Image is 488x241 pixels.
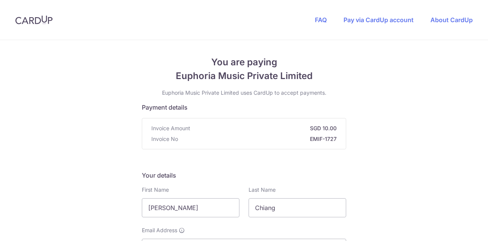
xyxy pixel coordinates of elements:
[15,15,53,24] img: CardUp
[142,89,346,97] p: Euphoria Music Private Limited uses CardUp to accept payments.
[249,198,346,217] input: Last name
[142,69,346,83] span: Euphoria Music Private Limited
[142,55,346,69] span: You are paying
[315,16,327,24] a: FAQ
[142,186,169,194] label: First Name
[193,125,337,132] strong: SGD 10.00
[249,186,276,194] label: Last Name
[142,171,346,180] h5: Your details
[151,135,178,143] span: Invoice No
[430,16,473,24] a: About CardUp
[439,218,480,237] iframe: Opens a widget where you can find more information
[142,198,239,217] input: First name
[142,226,177,234] span: Email Address
[344,16,414,24] a: Pay via CardUp account
[151,125,190,132] span: Invoice Amount
[142,103,346,112] h5: Payment details
[181,135,337,143] strong: EMIF-1727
